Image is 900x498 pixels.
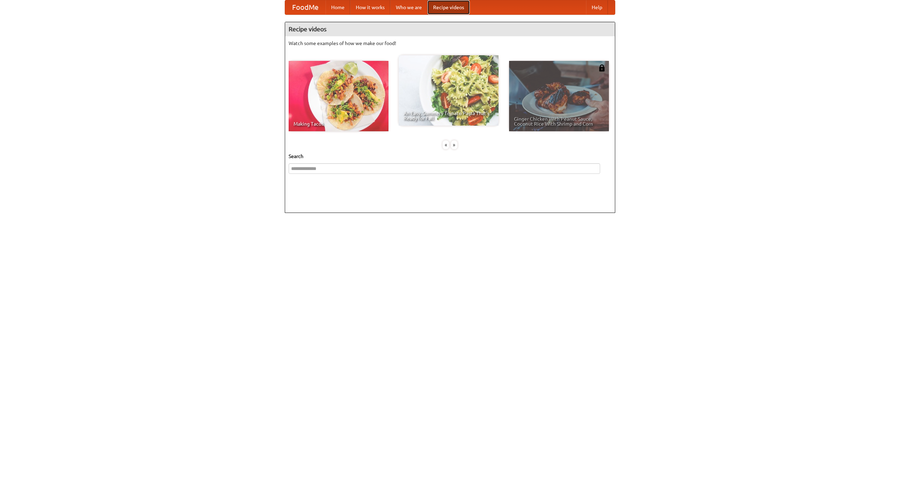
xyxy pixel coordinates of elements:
p: Watch some examples of how we make our food! [289,40,611,47]
img: 483408.png [598,64,605,71]
a: How it works [350,0,390,14]
a: Who we are [390,0,427,14]
a: Recipe videos [427,0,470,14]
a: An Easy, Summery Tomato Pasta That's Ready for Fall [399,55,499,126]
a: Help [586,0,608,14]
span: Making Tacos [294,121,384,126]
h4: Recipe videos [285,22,615,36]
span: An Easy, Summery Tomato Pasta That's Ready for Fall [404,111,494,121]
a: FoodMe [285,0,326,14]
h5: Search [289,153,611,160]
a: Making Tacos [289,61,388,131]
div: » [451,140,457,149]
a: Home [326,0,350,14]
div: « [443,140,449,149]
